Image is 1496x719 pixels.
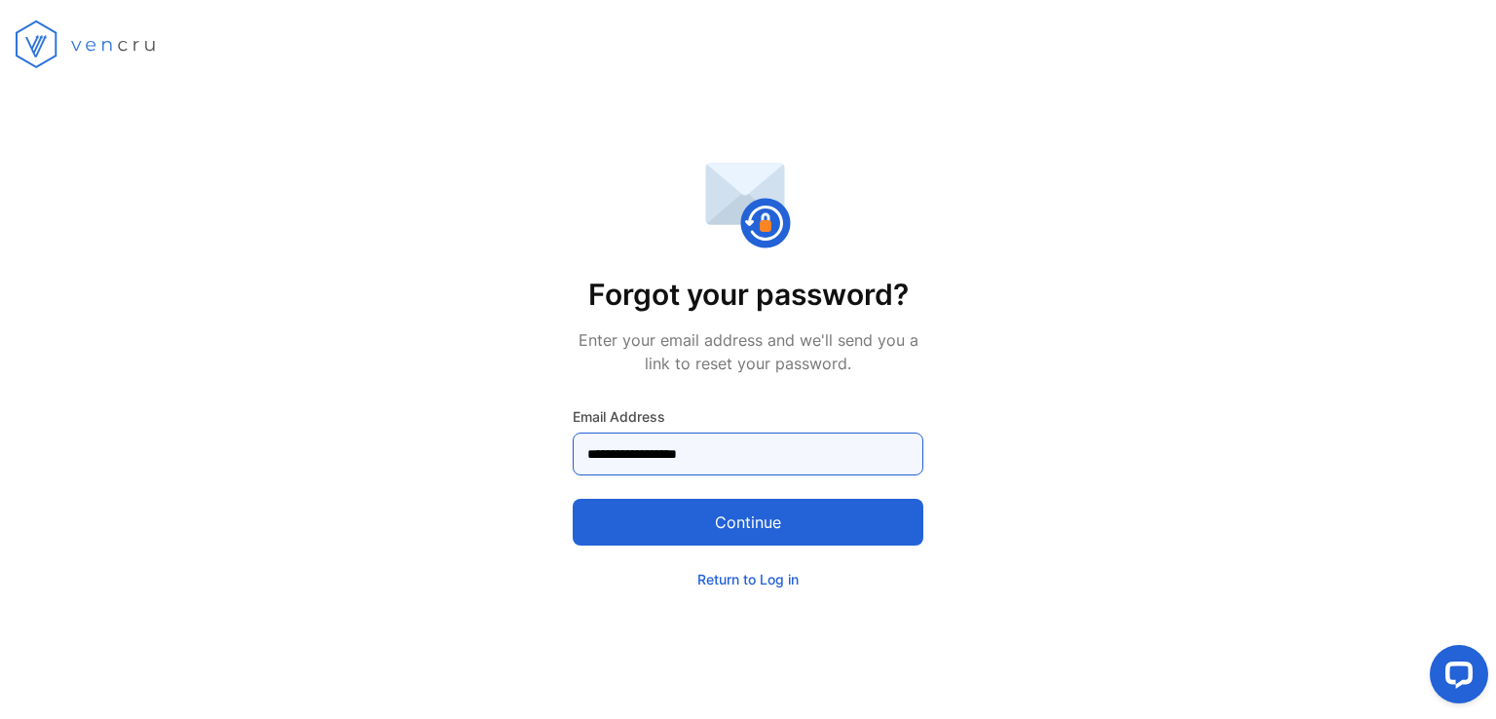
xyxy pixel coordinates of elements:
[573,406,923,427] label: Email Address
[1414,637,1496,719] iframe: LiveChat chat widget
[16,19,161,68] img: vencru logo
[573,273,923,317] p: Forgot your password?
[573,499,923,546] button: Continue
[704,162,792,249] img: forgot password icon
[697,571,799,587] a: Return to Log in
[573,328,923,375] p: Enter your email address and we'll send you a link to reset your password.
